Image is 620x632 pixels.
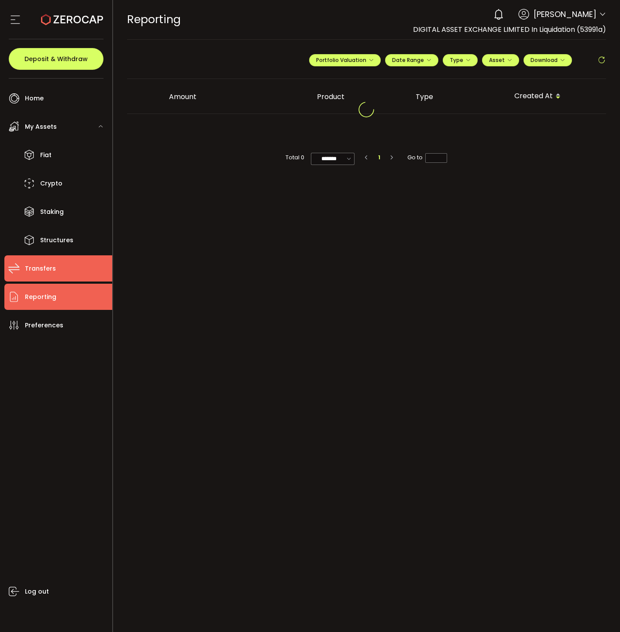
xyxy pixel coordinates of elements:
[25,262,56,275] span: Transfers
[25,92,44,105] span: Home
[286,153,304,162] span: Total 0
[530,56,565,64] span: Download
[450,56,471,64] span: Type
[25,120,57,133] span: My Assets
[316,56,374,64] span: Portfolio Valuation
[392,56,431,64] span: Date Range
[385,54,438,66] button: Date Range
[443,54,478,66] button: Type
[489,56,505,64] span: Asset
[40,177,62,190] span: Crypto
[40,206,64,218] span: Staking
[482,54,519,66] button: Asset
[309,54,381,66] button: Portfolio Valuation
[25,585,49,598] span: Log out
[524,54,572,66] button: Download
[413,24,606,34] span: DIGITAL ASSET EXCHANGE LIMITED In Liquidation (53991a)
[40,149,52,161] span: Fiat
[407,153,447,162] span: Go to
[24,56,88,62] span: Deposit & Withdraw
[534,8,596,20] span: [PERSON_NAME]
[25,319,63,332] span: Preferences
[424,281,620,632] iframe: Chat Widget
[127,12,181,27] span: Reporting
[374,153,384,162] li: 1
[40,234,73,247] span: Structures
[9,48,103,70] button: Deposit & Withdraw
[25,291,56,303] span: Reporting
